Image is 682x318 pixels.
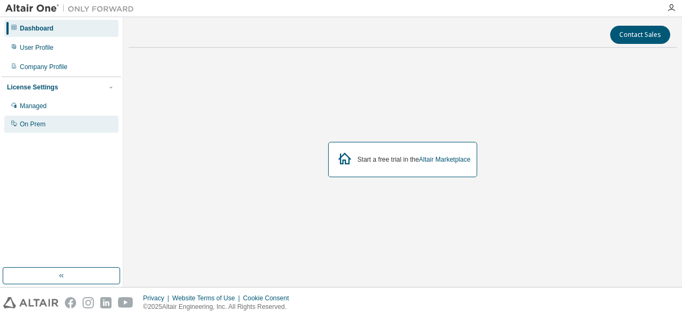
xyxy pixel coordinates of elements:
div: On Prem [20,120,46,128]
button: Contact Sales [610,26,670,44]
img: facebook.svg [65,297,76,308]
img: youtube.svg [118,297,134,308]
div: User Profile [20,43,54,52]
a: Altair Marketplace [419,156,470,163]
div: Dashboard [20,24,54,33]
div: Website Terms of Use [172,294,243,302]
img: Altair One [5,3,139,14]
img: instagram.svg [83,297,94,308]
img: linkedin.svg [100,297,112,308]
div: Managed [20,102,47,110]
div: Start a free trial in the [358,155,471,164]
div: Company Profile [20,63,68,71]
div: Cookie Consent [243,294,295,302]
div: Privacy [143,294,172,302]
div: License Settings [7,83,58,92]
p: © 2025 Altair Engineering, Inc. All Rights Reserved. [143,302,295,312]
img: altair_logo.svg [3,297,58,308]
